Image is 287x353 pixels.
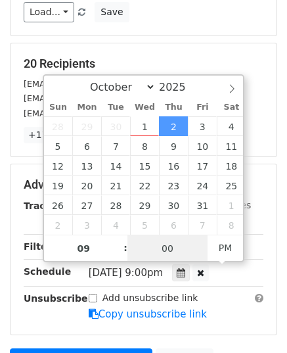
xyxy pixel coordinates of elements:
[159,116,188,136] span: October 2, 2025
[188,176,217,195] span: October 24, 2025
[221,290,287,353] iframe: Chat Widget
[159,136,188,156] span: October 9, 2025
[159,195,188,215] span: October 30, 2025
[101,116,130,136] span: September 30, 2025
[217,195,246,215] span: November 1, 2025
[159,156,188,176] span: October 16, 2025
[217,176,246,195] span: October 25, 2025
[95,2,129,22] button: Save
[127,235,208,262] input: Minute
[217,215,246,235] span: November 8, 2025
[72,156,101,176] span: October 13, 2025
[24,293,88,304] strong: Unsubscribe
[102,291,198,305] label: Add unsubscribe link
[188,195,217,215] span: October 31, 2025
[24,241,57,252] strong: Filters
[130,215,159,235] span: November 5, 2025
[44,195,73,215] span: October 26, 2025
[72,103,101,112] span: Mon
[101,103,130,112] span: Tue
[44,215,73,235] span: November 2, 2025
[24,200,68,211] strong: Tracking
[130,176,159,195] span: October 22, 2025
[217,156,246,176] span: October 18, 2025
[217,116,246,136] span: October 4, 2025
[24,79,170,89] small: [EMAIL_ADDRESS][DOMAIN_NAME]
[101,195,130,215] span: October 28, 2025
[188,136,217,156] span: October 10, 2025
[156,81,203,93] input: Year
[188,116,217,136] span: October 3, 2025
[101,215,130,235] span: November 4, 2025
[101,156,130,176] span: October 14, 2025
[208,235,244,261] span: Click to toggle
[72,116,101,136] span: September 29, 2025
[24,177,263,192] h5: Advanced
[159,176,188,195] span: October 23, 2025
[130,103,159,112] span: Wed
[24,108,170,118] small: [EMAIL_ADDRESS][DOMAIN_NAME]
[24,127,79,143] a: +17 more
[188,156,217,176] span: October 17, 2025
[123,235,127,261] span: :
[217,136,246,156] span: October 11, 2025
[188,215,217,235] span: November 7, 2025
[72,215,101,235] span: November 3, 2025
[101,136,130,156] span: October 7, 2025
[24,2,74,22] a: Load...
[101,176,130,195] span: October 21, 2025
[89,267,163,279] span: [DATE] 9:00pm
[24,266,71,277] strong: Schedule
[130,136,159,156] span: October 8, 2025
[24,93,170,103] small: [EMAIL_ADDRESS][DOMAIN_NAME]
[159,103,188,112] span: Thu
[217,103,246,112] span: Sat
[24,57,263,71] h5: 20 Recipients
[44,116,73,136] span: September 28, 2025
[44,235,124,262] input: Hour
[89,308,207,320] a: Copy unsubscribe link
[44,136,73,156] span: October 5, 2025
[72,136,101,156] span: October 6, 2025
[130,156,159,176] span: October 15, 2025
[72,195,101,215] span: October 27, 2025
[130,116,159,136] span: October 1, 2025
[72,176,101,195] span: October 20, 2025
[44,103,73,112] span: Sun
[159,215,188,235] span: November 6, 2025
[44,156,73,176] span: October 12, 2025
[130,195,159,215] span: October 29, 2025
[44,176,73,195] span: October 19, 2025
[188,103,217,112] span: Fri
